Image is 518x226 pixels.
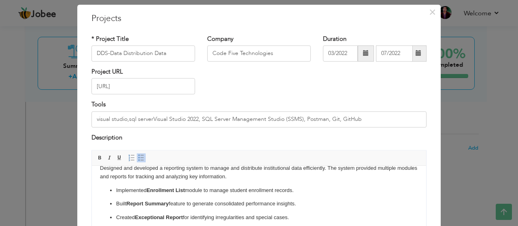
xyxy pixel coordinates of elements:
[105,154,114,163] a: Italic
[24,48,310,56] p: Created for identifying irregularities and special cases.
[24,34,310,42] p: Built feature to generate consolidated performance insights.
[127,154,136,163] a: Insert/Remove Numbered List
[429,5,436,19] span: ×
[24,21,310,29] p: Implemented module to manage student enrollment records.
[91,13,427,25] h3: Projects
[426,6,439,19] button: Close
[376,45,413,61] input: Present
[55,21,93,27] strong: Enrollment List
[34,35,77,41] strong: Report Summary
[91,35,129,43] label: * Project Title
[323,35,346,43] label: Duration
[96,154,104,163] a: Bold
[91,133,122,142] label: Description
[91,68,123,76] label: Project URL
[115,154,124,163] a: Underline
[207,35,234,43] label: Company
[91,101,106,109] label: Tools
[323,45,358,61] input: From
[43,49,91,55] strong: Exceptional Report
[137,154,146,163] a: Insert/Remove Bulleted List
